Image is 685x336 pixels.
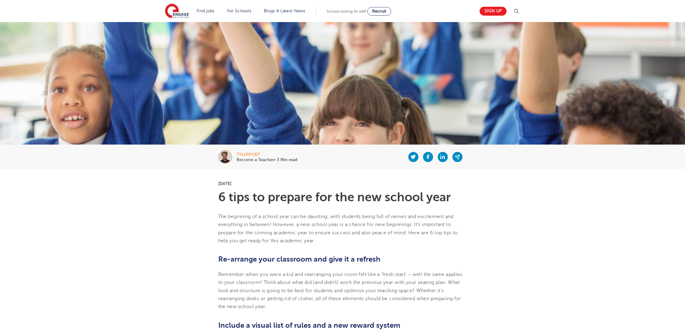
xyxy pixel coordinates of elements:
h1: 6 tips to prepare for the new school year [218,191,467,203]
p: [DATE] [218,181,467,186]
div: tylerport [237,153,297,157]
span: Schools looking for staff [327,9,366,13]
span: The beginning of a school year can be daunting, with students being full of nerves and excitement... [218,214,458,244]
a: Find jobs [197,9,215,13]
a: Recruit [367,7,391,16]
img: Engage Education [165,4,189,19]
span: Remember when you were a kid and rearranging your room felt like a ‘fresh start’ – well the same ... [218,272,462,309]
a: Blogs & Latest News [264,9,305,13]
p: Become a Teacher• 3 Min read [237,158,297,162]
b: Include a visual list of rules and a new reward system [218,321,400,330]
span: Recruit [372,9,386,13]
a: Sign up [480,7,507,16]
a: For Schools [227,9,251,13]
b: Re-arrange your classroom and give it a refresh [218,255,380,263]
